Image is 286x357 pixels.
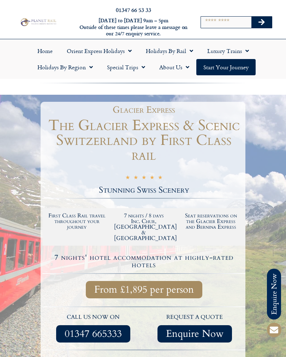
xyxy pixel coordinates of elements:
[181,213,241,230] h2: Seat reservations on the Glacier Express and Bernina Express
[125,174,162,182] div: 5/5
[43,254,244,269] h4: 7 nights' hotel accommodation at highly-rated hotels
[30,43,60,59] a: Home
[200,43,256,59] a: Luxury Trains
[42,118,245,163] h1: The Glacier Express & Scenic Switzerland by First Class rail
[114,213,174,241] h2: 7 nights / 8 days Inc. Chur, [GEOGRAPHIC_DATA] & [GEOGRAPHIC_DATA]
[116,6,151,14] a: 01347 66 53 33
[152,59,196,75] a: About Us
[19,17,57,27] img: Planet Rail Train Holidays Logo
[4,43,282,75] nav: Menu
[47,213,107,230] h2: First Class Rail travel throughout your journey
[100,59,152,75] a: Special Trips
[94,285,194,294] span: From £1,895 per person
[60,43,139,59] a: Orient Express Holidays
[148,313,242,322] p: request a quote
[56,325,130,343] a: 01347 665333
[139,43,200,59] a: Holidays by Rail
[65,329,122,338] span: 01347 665333
[157,325,232,343] a: Enquire Now
[86,281,202,298] a: From £1,895 per person
[42,186,245,194] h2: Stunning Swiss Scenery
[142,175,146,182] i: ★
[133,175,138,182] i: ★
[166,329,224,338] span: Enquire Now
[46,313,141,322] p: call us now on
[125,175,130,182] i: ★
[30,59,100,75] a: Holidays by Region
[46,105,242,115] h1: Glacier Express
[251,17,272,28] button: Search
[78,17,189,37] h6: [DATE] to [DATE] 9am – 5pm Outside of these times please leave a message on our 24/7 enquiry serv...
[150,175,154,182] i: ★
[158,175,162,182] i: ★
[196,59,256,75] a: Start your Journey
